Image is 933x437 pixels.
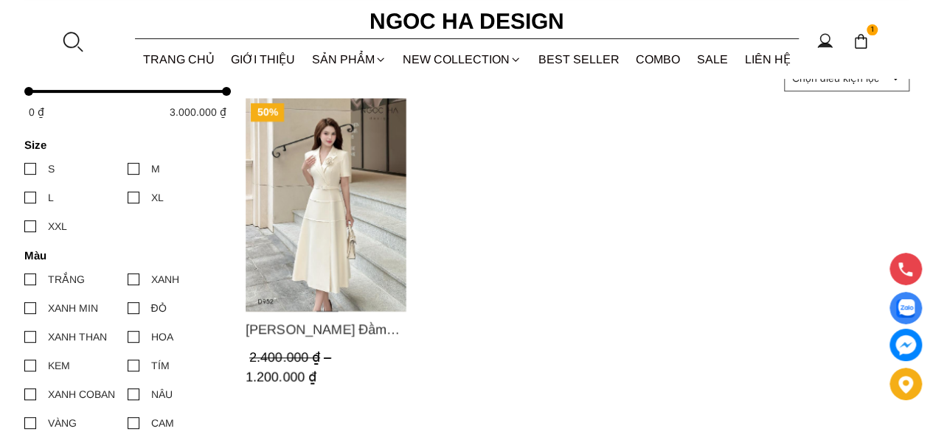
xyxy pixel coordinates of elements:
div: KEM [48,357,70,374]
a: SALE [689,40,737,79]
a: Combo [628,40,689,79]
div: SẢN PHẨM [304,40,395,79]
div: NÂU [151,386,173,402]
div: ĐỎ [151,300,167,316]
div: VÀNG [48,415,77,431]
div: CAM [151,415,174,431]
span: 1 [867,24,878,36]
div: XANH COBAN [48,386,115,402]
img: Louisa Dress_ Đầm Cổ Vest Cài Hoa Tùng May Gân Nổi Kèm Đai Màu Bee D952 [246,98,406,312]
img: img-CART-ICON-ksit0nf1 [853,33,869,49]
div: TRẮNG [48,271,85,287]
div: XXL [48,218,67,234]
h4: Màu [24,249,221,262]
a: BEST SELLER [530,40,628,79]
span: 0 ₫ [29,106,44,118]
div: XANH THAN [48,329,107,345]
span: 2.400.000 ₫ [249,351,335,366]
div: XL [151,189,164,206]
img: Display image [896,299,915,318]
div: S [48,161,55,177]
div: M [151,161,160,177]
span: [PERSON_NAME] Đầm Cổ Vest Cài Hoa Tùng May Gân Nổi Kèm Đai Màu Bee D952 [246,319,406,340]
div: TÍM [151,357,170,374]
a: LIÊN HỆ [736,40,799,79]
h4: Size [24,139,221,151]
span: 3.000.000 ₫ [170,106,226,118]
a: NEW COLLECTION [395,40,530,79]
a: Ngoc Ha Design [356,4,578,39]
a: GIỚI THIỆU [223,40,304,79]
span: 1.200.000 ₫ [246,369,316,384]
a: TRANG CHỦ [135,40,223,79]
a: messenger [889,329,922,361]
div: XANH MIN [48,300,98,316]
div: HOA [151,329,173,345]
a: Product image - Louisa Dress_ Đầm Cổ Vest Cài Hoa Tùng May Gân Nổi Kèm Đai Màu Bee D952 [246,98,406,312]
a: Display image [889,292,922,324]
div: XANH [151,271,179,287]
a: Link to Louisa Dress_ Đầm Cổ Vest Cài Hoa Tùng May Gân Nổi Kèm Đai Màu Bee D952 [246,319,406,340]
div: L [48,189,54,206]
